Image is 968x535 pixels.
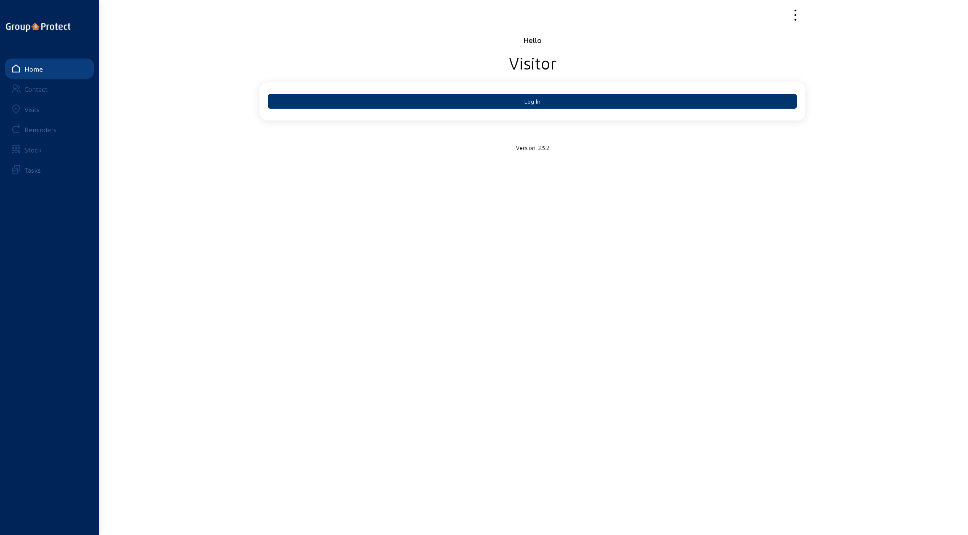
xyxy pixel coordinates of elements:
div: Tasks [24,166,41,174]
div: Visitor [259,52,805,73]
a: Visits [5,99,94,119]
div: Reminders [24,126,56,134]
div: Contact [24,85,48,93]
div: Hello [259,35,805,45]
div: Stock [24,146,42,154]
a: Tasks [5,160,94,180]
small: Version: 3.5.2 [516,144,549,151]
button: Log In [268,94,797,109]
a: Stock [5,139,94,160]
a: Reminders [5,119,94,139]
a: Contact [5,79,94,99]
a: Home [5,59,94,79]
img: logo-oneline.png [6,23,70,32]
div: Visits [24,105,40,113]
div: Home [24,65,43,73]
